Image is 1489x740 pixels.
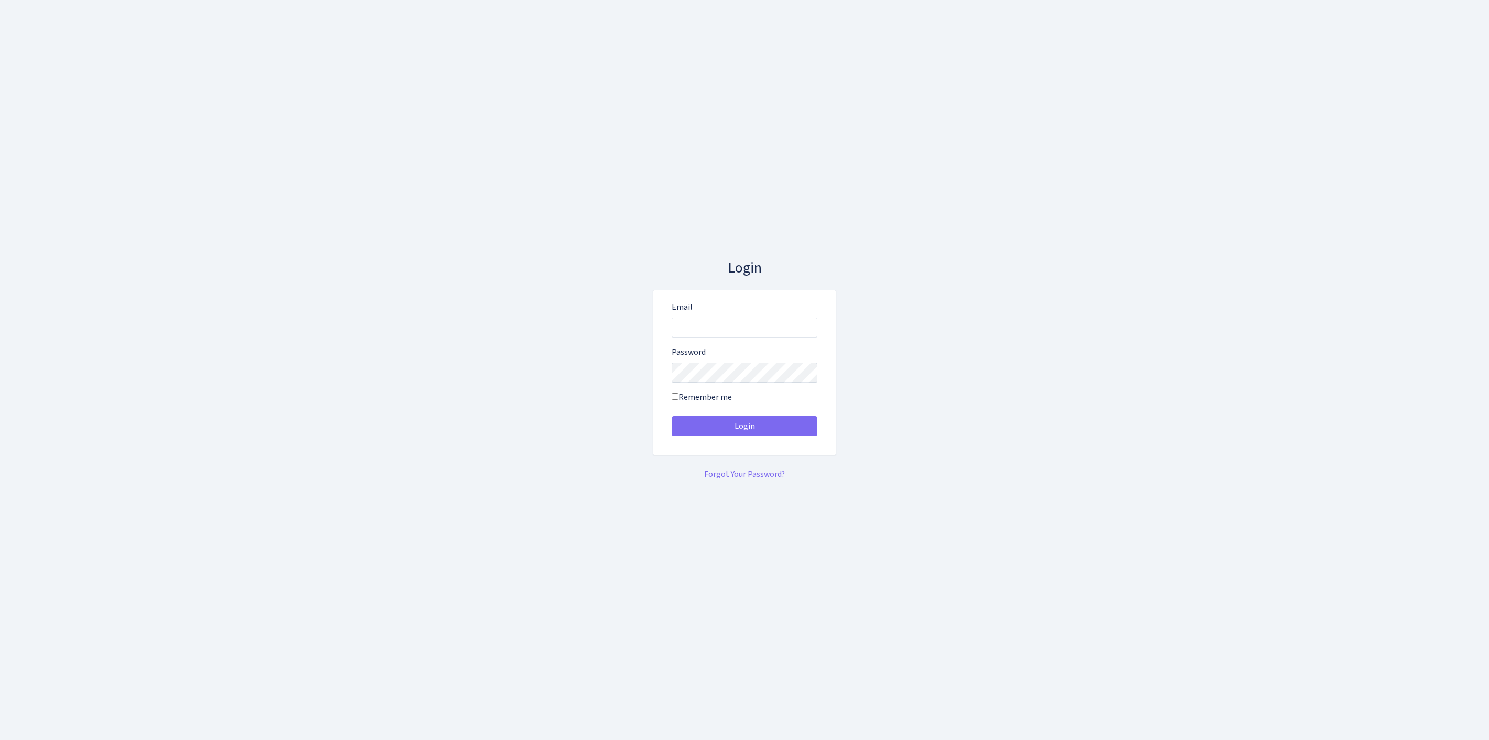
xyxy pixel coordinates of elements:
[672,416,817,436] button: Login
[653,259,836,277] h3: Login
[672,391,732,404] label: Remember me
[672,393,678,400] input: Remember me
[672,346,706,358] label: Password
[704,469,785,480] a: Forgot Your Password?
[672,301,693,313] label: Email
